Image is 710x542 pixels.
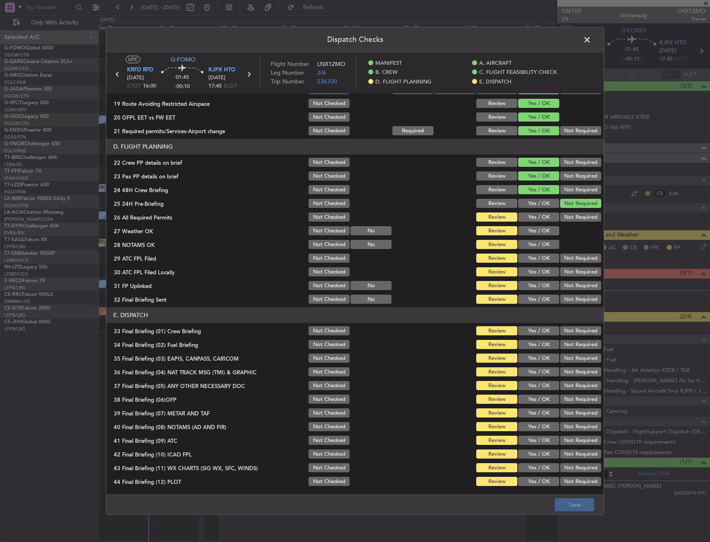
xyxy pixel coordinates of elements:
[560,477,601,486] button: Not Required
[560,340,601,349] button: Not Required
[518,240,559,249] button: Yes / OK
[518,113,559,122] button: Yes / OK
[518,99,559,108] button: Yes / OK
[560,450,601,459] button: Not Required
[518,172,559,181] button: Yes / OK
[518,199,559,208] button: Yes / OK
[560,281,601,291] button: Not Required
[560,268,601,277] button: Not Required
[560,172,601,181] button: Not Required
[518,127,559,136] button: Yes / OK
[518,268,559,277] button: Yes / OK
[518,327,559,336] button: Yes / OK
[518,254,559,263] button: Yes / OK
[518,464,559,473] button: Yes / OK
[518,227,559,236] button: Yes / OK
[560,186,601,195] button: Not Required
[518,477,559,486] button: Yes / OK
[560,254,601,263] button: Not Required
[518,213,559,222] button: Yes / OK
[518,450,559,459] button: Yes / OK
[518,381,559,391] button: Yes / OK
[560,354,601,363] button: Not Required
[518,281,559,291] button: Yes / OK
[518,422,559,432] button: Yes / OK
[518,436,559,445] button: Yes / OK
[560,295,601,304] button: Not Required
[518,186,559,195] button: Yes / OK
[560,158,601,167] button: Not Required
[560,409,601,418] button: Not Required
[560,368,601,377] button: Not Required
[560,422,601,432] button: Not Required
[560,395,601,404] button: Not Required
[560,127,601,136] button: Not Required
[560,327,601,336] button: Not Required
[560,199,601,208] button: Not Required
[560,464,601,473] button: Not Required
[518,354,559,363] button: Yes / OK
[518,409,559,418] button: Yes / OK
[518,395,559,404] button: Yes / OK
[106,27,604,52] header: Dispatch Checks
[518,340,559,349] button: Yes / OK
[560,436,601,445] button: Not Required
[518,158,559,167] button: Yes / OK
[518,368,559,377] button: Yes / OK
[518,295,559,304] button: Yes / OK
[560,213,601,222] button: Not Required
[560,381,601,391] button: Not Required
